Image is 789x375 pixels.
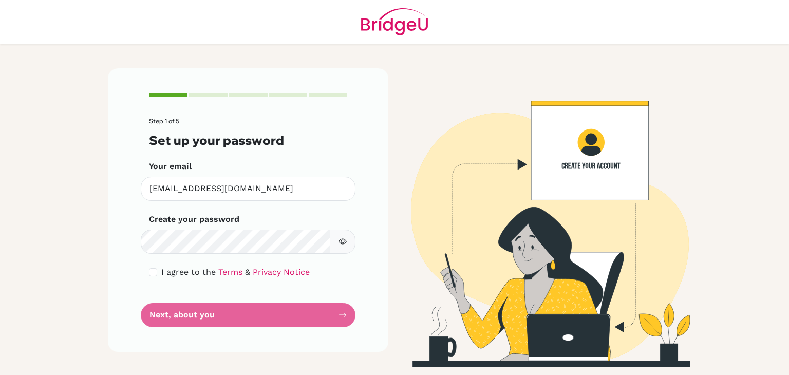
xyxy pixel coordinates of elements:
[149,117,179,125] span: Step 1 of 5
[253,267,310,277] a: Privacy Notice
[218,267,242,277] a: Terms
[149,133,347,148] h3: Set up your password
[149,160,192,173] label: Your email
[161,267,216,277] span: I agree to the
[141,177,355,201] input: Insert your email*
[149,213,239,226] label: Create your password
[245,267,250,277] span: &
